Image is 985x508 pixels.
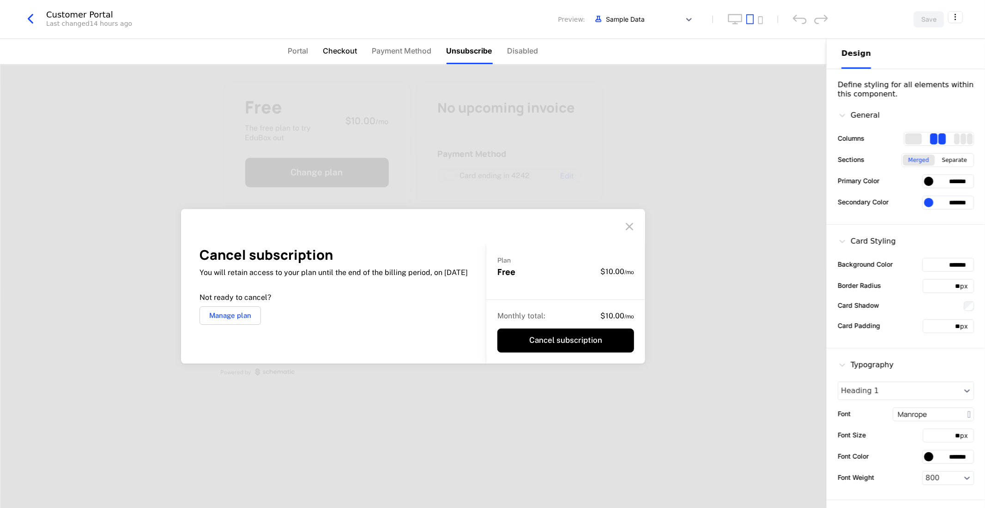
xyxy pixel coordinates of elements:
span: Disabled [508,45,538,56]
div: 3 columns [954,133,973,144]
button: Select action [948,11,963,23]
div: Merged [903,155,935,166]
div: 2 columns [930,133,946,144]
div: Separate [937,155,973,166]
div: Typography [838,359,894,371]
label: Sections [838,155,864,164]
div: px [960,431,973,440]
div: 1 columns [905,133,922,144]
span: Portal [288,45,308,56]
div: undo [793,14,807,24]
label: Primary Color [838,176,879,185]
span: Free [497,266,515,277]
div: Define styling for all elements within this component. [838,80,974,99]
span: Monthly total : [497,311,545,320]
div: Customer Portal [46,11,132,19]
p: You will retain access to your plan until the end of the billing period, on [DATE] [199,268,468,278]
div: px [960,281,973,291]
label: Secondary Color [838,197,888,207]
div: Choose Sub Page [841,39,970,69]
label: Font Weight [838,472,874,482]
div: Card Styling [838,236,896,247]
label: Font [838,409,851,418]
button: Manage plan [199,306,261,325]
span: Checkout [323,45,357,56]
label: Card Padding [838,321,880,330]
label: Background Color [838,259,893,269]
div: Design [841,48,871,59]
label: Border Radius [838,281,881,290]
span: $10.00 [600,267,634,276]
p: Not ready to cancel? [199,293,468,303]
span: Plan [497,257,511,264]
span: Unsubscribe [447,45,493,56]
button: Cancel subscription [497,329,634,353]
div: General [838,110,880,121]
label: Font Color [838,451,869,461]
button: mobile [758,16,763,24]
div: px [960,322,973,331]
button: desktop [728,14,743,24]
button: tablet [746,14,754,24]
h2: Cancel subscription [199,246,468,264]
span: Payment Method [372,45,432,56]
span: $10.00 [600,311,634,320]
span: Preview: [558,15,585,24]
label: Columns [838,133,864,143]
label: Font Size [838,430,866,440]
div: redo [814,14,828,24]
label: Card Shadow [838,300,879,310]
div: Last changed 14 hours ago [46,19,132,28]
button: Save [913,11,944,28]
